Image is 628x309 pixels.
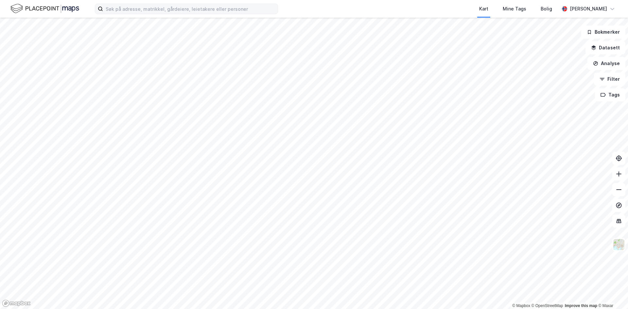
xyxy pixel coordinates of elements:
button: Tags [595,88,625,101]
img: logo.f888ab2527a4732fd821a326f86c7f29.svg [10,3,79,14]
div: Kontrollprogram for chat [595,278,628,309]
input: Søk på adresse, matrikkel, gårdeiere, leietakere eller personer [103,4,278,14]
div: [PERSON_NAME] [570,5,607,13]
button: Datasett [585,41,625,54]
button: Bokmerker [581,26,625,39]
img: Z [613,238,625,251]
div: Mine Tags [503,5,526,13]
div: Bolig [541,5,552,13]
iframe: Chat Widget [595,278,628,309]
button: Filter [594,73,625,86]
button: Analyse [587,57,625,70]
a: OpenStreetMap [532,303,563,308]
a: Mapbox homepage [2,300,31,307]
a: Mapbox [512,303,530,308]
div: Kart [479,5,488,13]
a: Improve this map [565,303,597,308]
